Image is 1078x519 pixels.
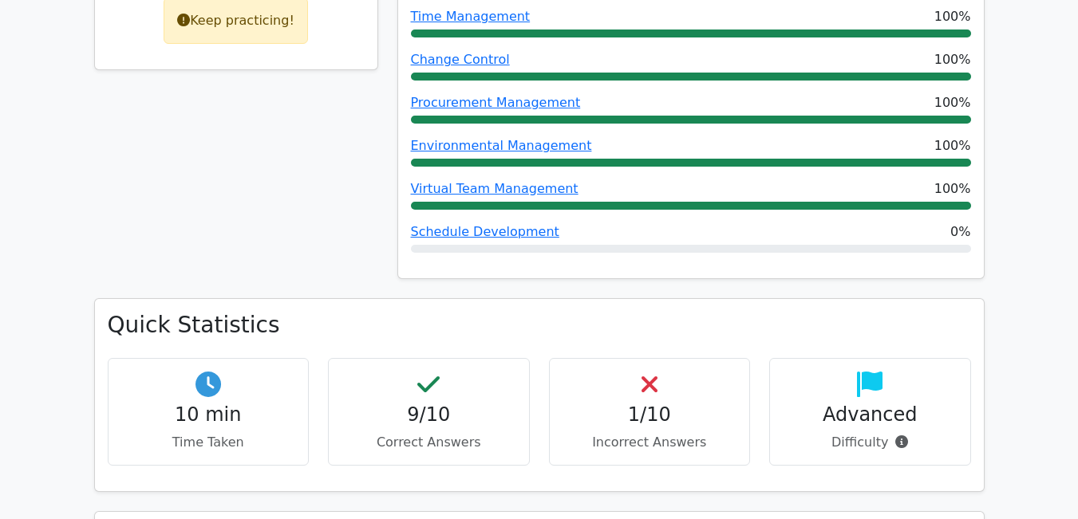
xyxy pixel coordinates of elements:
span: 100% [934,50,971,69]
a: Environmental Management [411,138,592,153]
h3: Quick Statistics [108,312,971,339]
p: Correct Answers [342,433,516,452]
h4: 10 min [121,403,296,427]
h4: 9/10 [342,403,516,427]
p: Time Taken [121,433,296,452]
a: Change Control [411,52,510,67]
span: 100% [934,93,971,112]
h4: Advanced [783,403,958,427]
h4: 1/10 [563,403,737,427]
a: Time Management [411,9,531,24]
span: 100% [934,7,971,26]
span: 100% [934,136,971,155]
a: Procurement Management [411,95,581,110]
p: Difficulty [783,433,958,452]
a: Schedule Development [411,224,559,239]
span: 0% [950,222,970,242]
p: Incorrect Answers [563,433,737,452]
a: Virtual Team Management [411,181,578,196]
span: 100% [934,179,971,199]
